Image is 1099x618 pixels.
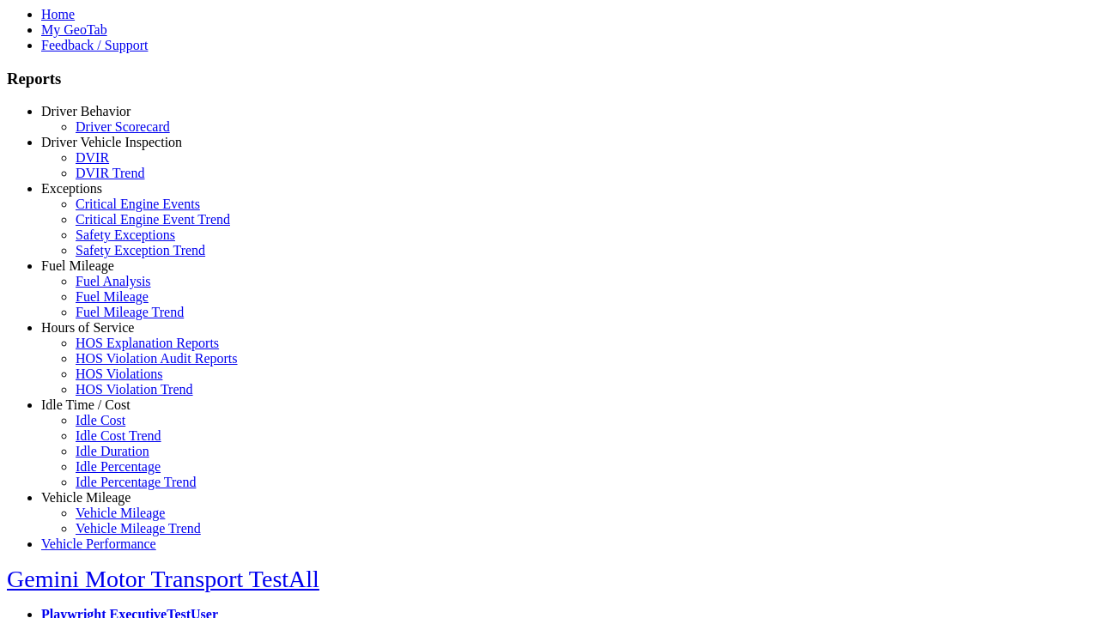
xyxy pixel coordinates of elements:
a: Idle Time / Cost [41,397,131,412]
a: Exceptions [41,181,102,196]
a: HOS Violation Trend [76,382,193,397]
a: Fuel Mileage Trend [76,305,184,319]
a: DVIR Trend [76,166,144,180]
a: Driver Vehicle Inspection [41,135,182,149]
h3: Reports [7,70,1092,88]
a: Critical Engine Event Trend [76,212,230,227]
a: Safety Exceptions [76,227,175,242]
a: Idle Cost [76,413,125,427]
a: Feedback / Support [41,38,148,52]
a: HOS Violations [76,367,162,381]
a: Vehicle Mileage [76,506,165,520]
a: Idle Percentage [76,459,161,474]
a: Critical Engine Events [76,197,200,211]
a: Fuel Mileage [76,289,149,304]
a: Driver Behavior [41,104,131,118]
a: Fuel Mileage [41,258,114,273]
a: DVIR [76,150,109,165]
a: Home [41,7,75,21]
a: Safety Exception Trend [76,243,205,257]
a: Hours of Service [41,320,134,335]
a: Gemini Motor Transport TestAll [7,566,319,592]
a: My GeoTab [41,22,107,37]
a: Fuel Analysis [76,274,151,288]
a: Vehicle Mileage [41,490,131,505]
a: Idle Duration [76,444,149,458]
a: Vehicle Mileage Trend [76,521,201,536]
a: Idle Percentage Trend [76,475,196,489]
a: HOS Violation Audit Reports [76,351,238,366]
a: Idle Cost Trend [76,428,161,443]
a: Driver Scorecard [76,119,170,134]
a: HOS Explanation Reports [76,336,219,350]
a: Vehicle Performance [41,536,156,551]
